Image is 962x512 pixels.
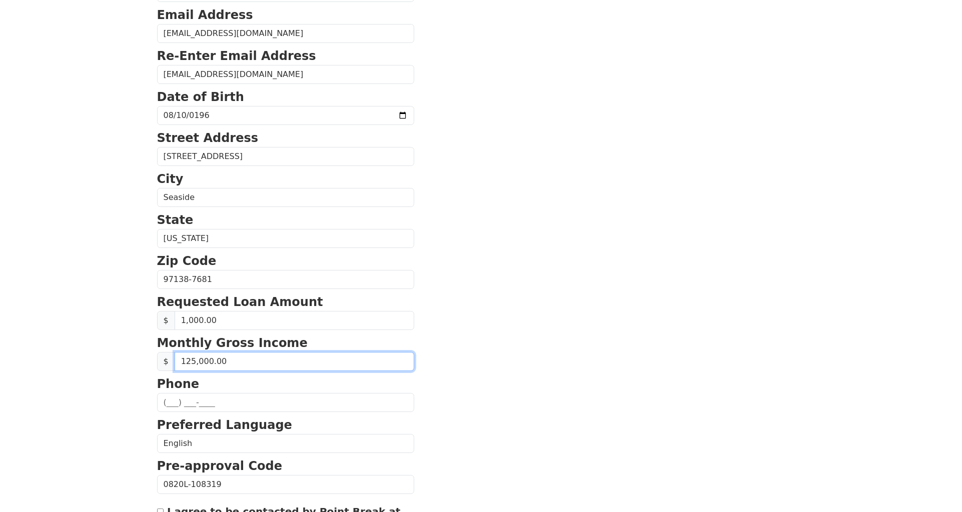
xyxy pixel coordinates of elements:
[157,147,414,166] input: Street Address
[157,188,414,207] input: City
[157,352,175,371] span: $
[157,418,292,432] strong: Preferred Language
[157,311,175,330] span: $
[157,270,414,289] input: Zip Code
[157,90,244,104] strong: Date of Birth
[157,459,283,473] strong: Pre-approval Code
[157,8,253,22] strong: Email Address
[175,352,414,371] input: 0.00
[157,49,316,63] strong: Re-Enter Email Address
[157,377,200,391] strong: Phone
[157,393,414,412] input: (___) ___-____
[157,334,414,352] p: Monthly Gross Income
[157,213,194,227] strong: State
[157,65,414,84] input: Re-Enter Email Address
[157,172,184,186] strong: City
[157,295,323,309] strong: Requested Loan Amount
[157,475,414,494] input: Pre-approval Code
[157,131,259,145] strong: Street Address
[157,24,414,43] input: Email Address
[157,254,217,268] strong: Zip Code
[175,311,414,330] input: Requested Loan Amount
